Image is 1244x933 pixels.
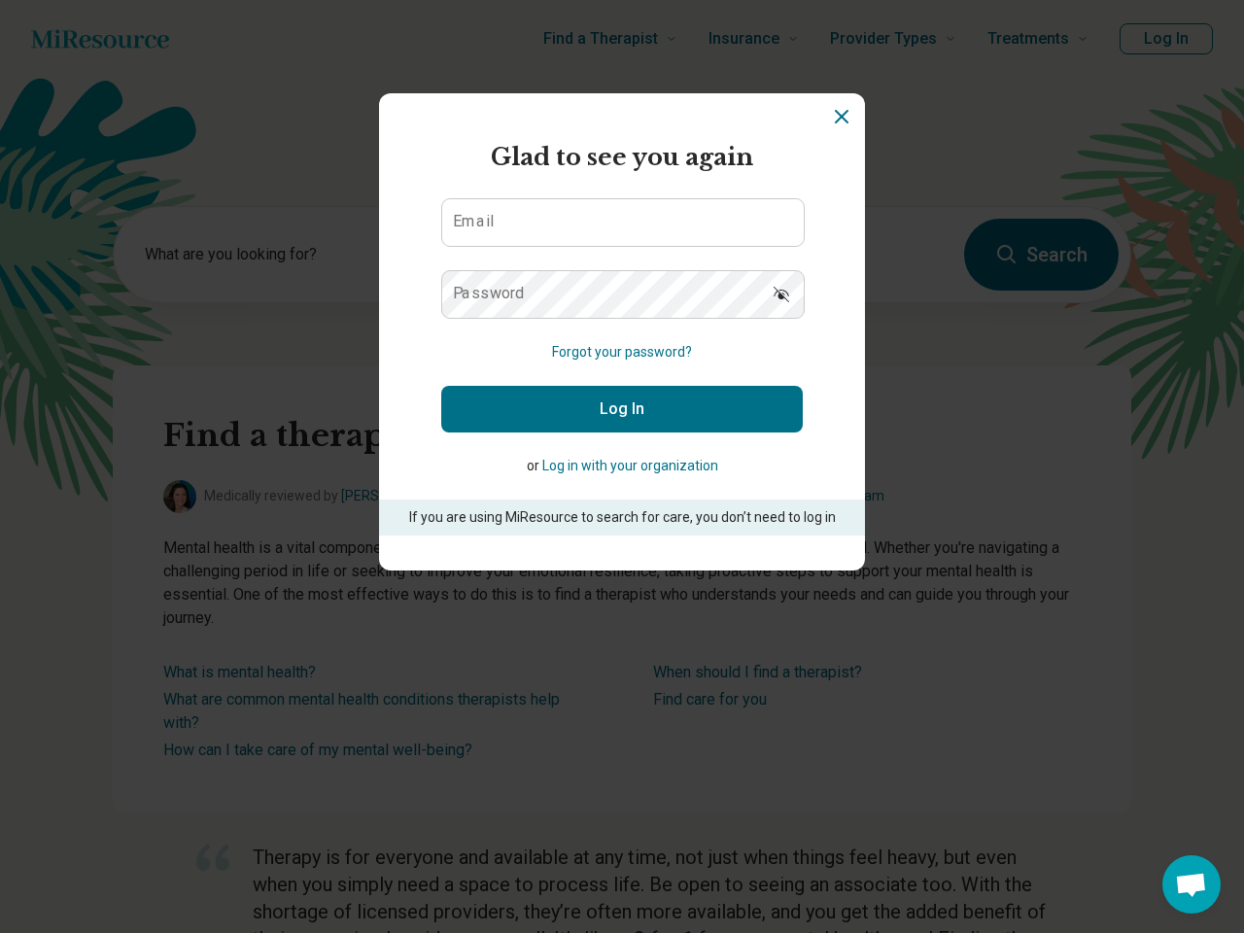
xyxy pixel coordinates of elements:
label: Email [453,214,494,229]
section: Login Dialog [379,93,865,570]
button: Log in with your organization [542,456,718,476]
h2: Glad to see you again [441,140,803,175]
p: or [441,456,803,476]
button: Dismiss [830,105,853,128]
label: Password [453,286,525,301]
button: Forgot your password? [552,342,692,363]
button: Log In [441,386,803,432]
p: If you are using MiResource to search for care, you don’t need to log in [406,507,838,528]
button: Show password [760,270,803,317]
